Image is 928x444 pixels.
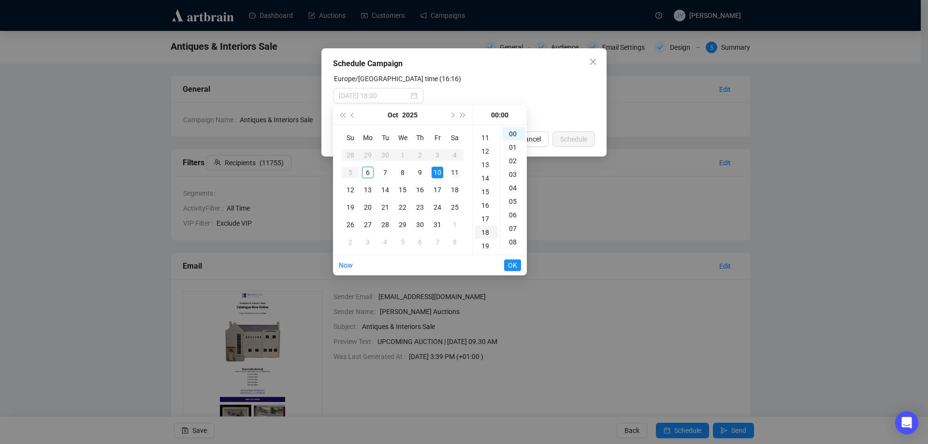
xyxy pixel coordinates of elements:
div: 19 [475,239,498,253]
td: 2025-09-28 [342,146,359,164]
span: OK [508,256,517,274]
td: 2025-10-30 [411,216,429,233]
div: 7 [432,236,443,248]
td: 2025-10-16 [411,181,429,199]
div: 17 [475,212,498,226]
div: 4 [449,149,461,161]
td: 2025-10-14 [377,181,394,199]
button: Cancel [513,131,549,147]
div: 00:00 [477,105,523,125]
div: 09 [502,249,525,262]
th: Tu [377,129,394,146]
div: 6 [414,236,426,248]
th: Mo [359,129,377,146]
td: 2025-10-26 [342,216,359,233]
div: 20 [362,201,374,213]
span: close [589,58,597,66]
div: 08 [502,235,525,249]
td: 2025-10-09 [411,164,429,181]
div: 07 [502,222,525,235]
button: Previous month (PageUp) [348,105,358,125]
td: 2025-11-08 [446,233,464,251]
td: 2025-11-03 [359,233,377,251]
td: 2025-10-21 [377,199,394,216]
td: 2025-11-06 [411,233,429,251]
div: 11 [475,131,498,144]
td: 2025-10-08 [394,164,411,181]
div: 04 [502,181,525,195]
div: 1 [449,219,461,230]
div: 18 [449,184,461,196]
td: 2025-10-29 [394,216,411,233]
div: 29 [397,219,408,230]
div: 03 [502,168,525,181]
td: 2025-10-05 [342,164,359,181]
div: 2 [414,149,426,161]
td: 2025-11-02 [342,233,359,251]
div: 21 [379,201,391,213]
div: 14 [379,184,391,196]
div: 5 [397,236,408,248]
div: 28 [379,219,391,230]
button: Next month (PageDown) [447,105,457,125]
td: 2025-11-01 [446,216,464,233]
div: 5 [345,167,356,178]
div: 14 [475,172,498,185]
div: 12 [345,184,356,196]
div: Schedule Campaign [333,58,595,70]
td: 2025-10-31 [429,216,446,233]
div: 16 [414,184,426,196]
div: 3 [432,149,443,161]
td: 2025-10-13 [359,181,377,199]
td: 2025-10-07 [377,164,394,181]
div: 24 [432,201,443,213]
td: 2025-10-19 [342,199,359,216]
button: Next year (Control + right) [458,105,468,125]
td: 2025-10-27 [359,216,377,233]
div: 9 [414,167,426,178]
th: Su [342,129,359,146]
div: 18 [475,226,498,239]
td: 2025-09-29 [359,146,377,164]
div: 8 [449,236,461,248]
div: 4 [379,236,391,248]
td: 2025-10-20 [359,199,377,216]
div: 26 [345,219,356,230]
td: 2025-10-02 [411,146,429,164]
div: 30 [379,149,391,161]
td: 2025-10-12 [342,181,359,199]
a: Now [339,261,353,269]
button: OK [504,259,521,271]
div: 13 [362,184,374,196]
td: 2025-10-03 [429,146,446,164]
div: 25 [449,201,461,213]
div: 31 [432,219,443,230]
div: 6 [362,167,374,178]
td: 2025-11-07 [429,233,446,251]
div: 12 [475,144,498,158]
label: Europe/London time (16:16) [334,75,461,83]
th: We [394,129,411,146]
div: 15 [475,185,498,199]
td: 2025-10-10 [429,164,446,181]
td: 2025-10-25 [446,199,464,216]
td: 2025-10-28 [377,216,394,233]
div: 15 [397,184,408,196]
div: 19 [345,201,356,213]
td: 2025-10-01 [394,146,411,164]
td: 2025-11-04 [377,233,394,251]
div: 00 [502,127,525,141]
td: 2025-09-30 [377,146,394,164]
div: 1 [397,149,408,161]
div: 10 [432,167,443,178]
div: 30 [414,219,426,230]
div: 8 [397,167,408,178]
span: Cancel [521,134,541,144]
th: Fr [429,129,446,146]
th: Th [411,129,429,146]
button: Choose a month [388,105,398,125]
div: 01 [502,141,525,154]
button: Choose a year [402,105,418,125]
td: 2025-10-11 [446,164,464,181]
div: 06 [502,208,525,222]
